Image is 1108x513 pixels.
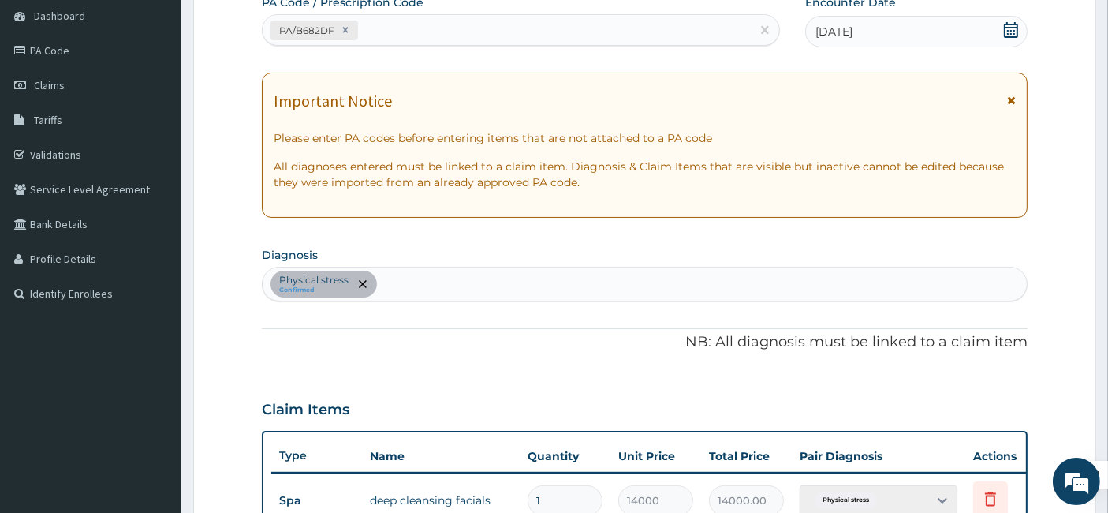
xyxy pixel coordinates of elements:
th: Name [362,440,520,472]
label: Diagnosis [262,247,318,263]
span: [DATE] [815,24,852,39]
img: d_794563401_company_1708531726252_794563401 [29,79,64,118]
textarea: Type your message and hit 'Enter' [8,344,300,399]
span: We're online! [91,155,218,315]
th: Unit Price [610,440,701,472]
h3: Claim Items [262,402,349,419]
th: Total Price [701,440,792,472]
p: NB: All diagnosis must be linked to a claim item [262,332,1028,353]
span: Dashboard [34,9,85,23]
p: Please enter PA codes before entering items that are not attached to a PA code [274,130,1017,146]
th: Type [271,441,362,470]
th: Actions [965,440,1044,472]
h1: Important Notice [274,92,392,110]
div: PA/B682DF [274,21,337,39]
span: Claims [34,78,65,92]
p: All diagnoses entered must be linked to a claim item. Diagnosis & Claim Items that are visible bu... [274,159,1017,190]
span: Tariffs [34,113,62,127]
div: Chat with us now [82,88,265,109]
div: Minimize live chat window [259,8,297,46]
th: Pair Diagnosis [792,440,965,472]
th: Quantity [520,440,610,472]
